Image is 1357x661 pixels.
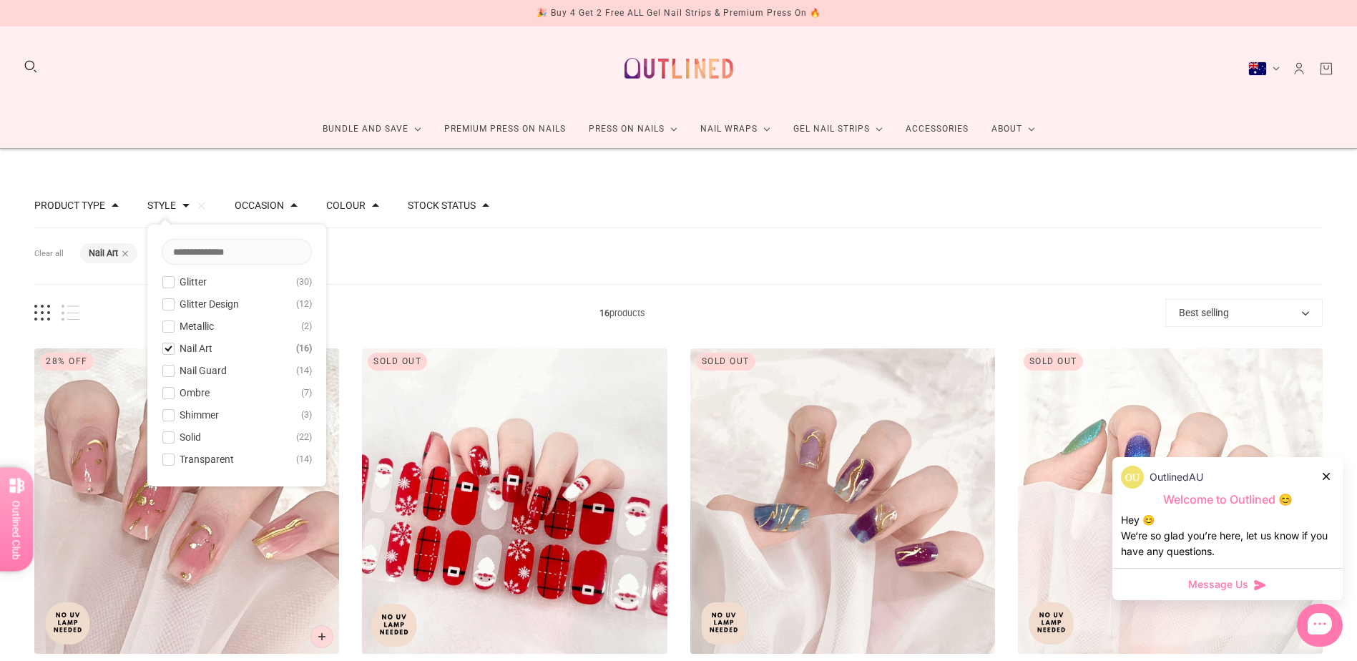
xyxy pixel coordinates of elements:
span: Solid [180,431,201,443]
a: About [980,110,1047,148]
span: Glitter Design [180,298,239,310]
button: Filter by Product type [34,200,105,210]
p: Welcome to Outlined 😊 [1121,492,1334,507]
b: Nail Art [89,248,118,258]
p: OutlinedAU [1150,469,1203,485]
button: Australia [1248,62,1280,76]
span: Transparent [180,454,234,465]
span: 16 [296,340,312,357]
span: 12 [296,295,312,313]
div: Sold out [368,353,427,371]
button: Solid 22 [162,429,312,446]
span: 2 [301,318,312,335]
button: Add to cart [310,625,333,648]
div: Hey 😊 We‘re so glad you’re here, let us know if you have any questions. [1121,512,1334,559]
span: Nail Guard [180,365,227,376]
span: 7 [301,384,312,401]
a: Cart [1318,61,1334,77]
a: Bundle and Save [311,110,433,148]
a: Premium Press On Nails [433,110,577,148]
button: Filter by Stock status [408,200,476,210]
a: Outlined [616,38,742,99]
span: Nail Art [180,343,212,354]
button: Filter by Colour [326,200,366,210]
button: List view [62,305,79,321]
button: Best selling [1165,299,1323,327]
span: 14 [296,362,312,379]
button: Shimmer 3 [162,406,312,423]
div: 🎉 Buy 4 Get 2 Free ALL Gel Nail Strips & Premium Press On 🔥 [537,6,821,21]
span: Message Us [1188,577,1248,592]
button: Clear all filters [34,243,64,265]
span: 22 [296,429,312,446]
div: Sold out [696,353,755,371]
button: Search [23,59,39,74]
a: Gel Nail Strips [782,110,894,148]
button: Glitter 30 [162,273,312,290]
button: Transparent 14 [162,451,312,468]
span: Glitter [180,276,207,288]
button: Nail Guard 14 [162,362,312,379]
a: Nail Wraps [689,110,782,148]
span: Metallic [180,320,214,332]
span: 30 [296,273,312,290]
button: Grid view [34,305,50,321]
button: Filter by Style [147,200,176,210]
button: Glitter Design 12 [162,295,312,313]
b: 16 [599,308,609,318]
img: North Pole Noel-Gel Nail Strips-Outlined [362,348,667,653]
span: 14 [296,451,312,468]
button: Nail Art [89,249,118,258]
span: Shimmer [180,409,219,421]
span: Ombre [180,387,210,398]
a: Accessories [894,110,980,148]
a: Account [1291,61,1307,77]
a: Press On Nails [577,110,689,148]
div: 28% Off [40,353,94,371]
div: Sold out [1024,353,1083,371]
span: products [79,305,1165,320]
button: Clear filters by Style [197,201,206,210]
button: Ombre 7 [162,384,312,401]
button: Nail Art 16 [162,340,312,357]
button: Metallic 2 [162,318,312,335]
span: 3 [301,406,312,423]
img: data:image/png;base64,iVBORw0KGgoAAAANSUhEUgAAACQAAAAkCAYAAADhAJiYAAACJklEQVR4AexUO28TQRice/mFQxI... [1121,466,1144,489]
button: Filter by Occasion [235,200,284,210]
